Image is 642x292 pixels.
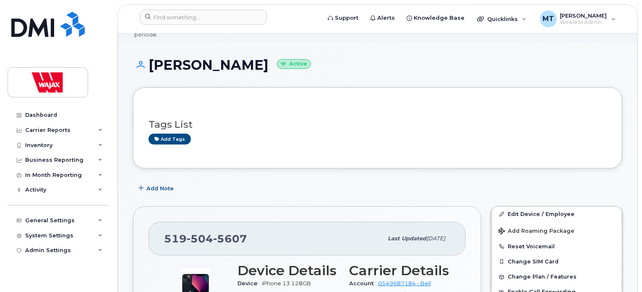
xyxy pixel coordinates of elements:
span: Account [349,280,378,287]
button: Change Plan / Features [492,269,622,284]
span: Alerts [377,14,395,22]
button: Add Note [133,181,181,196]
span: Change Plan / Features [508,274,577,280]
span: Device [237,280,262,287]
a: Edit Device / Employee [492,207,622,222]
h3: Carrier Details [349,263,451,278]
button: Change SIM Card [492,254,622,269]
input: Find something... [140,10,267,25]
span: [DATE] [426,235,445,242]
div: Quicklinks [471,11,532,27]
span: Wireless Admin [560,19,607,26]
button: Add Roaming Package [492,222,622,239]
h1: [PERSON_NAME] [133,58,622,72]
small: Active [277,59,311,69]
span: Knowledge Base [414,14,465,22]
span: 504 [187,232,213,245]
span: Quicklinks [487,16,518,22]
a: Alerts [364,10,401,26]
span: Add Roaming Package [498,228,574,236]
span: MT [543,14,554,24]
span: 5607 [213,232,247,245]
div: Michael Tran [534,11,622,27]
span: Last updated [388,235,426,242]
button: Reset Voicemail [492,239,622,254]
span: 519 [164,232,247,245]
a: Support [322,10,364,26]
a: Add tags [149,134,191,144]
a: Knowledge Base [401,10,470,26]
h3: Tags List [149,119,607,130]
span: Add Note [146,184,174,192]
span: Support [335,14,358,22]
span: [PERSON_NAME] [560,12,607,19]
a: 0549687184 - Bell [378,280,431,287]
h3: Device Details [237,263,339,278]
span: iPhone 13 128GB [262,280,311,287]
